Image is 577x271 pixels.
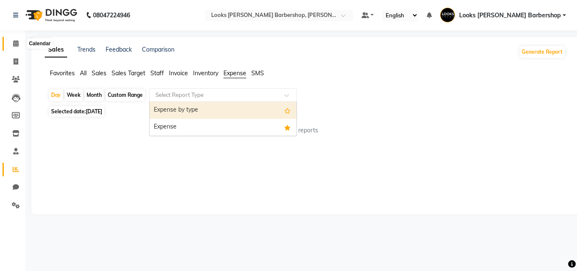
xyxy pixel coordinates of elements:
[80,69,87,77] span: All
[440,8,455,22] img: Looks Karol Bagh Barbershop
[169,69,188,77] span: Invoice
[84,89,104,101] div: Month
[289,126,318,135] span: No reports
[86,108,102,115] span: [DATE]
[50,69,75,77] span: Favorites
[92,69,106,77] span: Sales
[106,46,132,53] a: Feedback
[65,89,83,101] div: Week
[150,119,297,136] div: Expense
[27,38,52,49] div: Calendar
[49,89,63,101] div: Day
[223,69,246,77] span: Expense
[150,102,297,119] div: Expense by type
[520,46,565,58] button: Generate Report
[284,105,291,115] span: Add this report to Favorites List
[459,11,561,20] span: Looks [PERSON_NAME] Barbershop
[22,3,79,27] img: logo
[77,46,95,53] a: Trends
[251,69,264,77] span: SMS
[93,3,130,27] b: 08047224946
[284,122,291,132] span: Added to Favorites
[142,46,174,53] a: Comparison
[193,69,218,77] span: Inventory
[106,89,145,101] div: Custom Range
[49,106,104,117] span: Selected date:
[149,101,297,136] ng-dropdown-panel: Options list
[150,69,164,77] span: Staff
[112,69,145,77] span: Sales Target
